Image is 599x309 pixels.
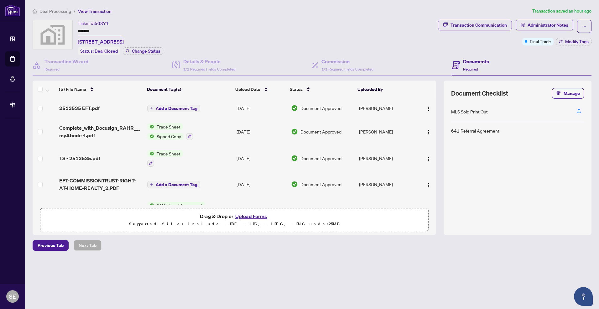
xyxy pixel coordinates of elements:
[147,133,154,140] img: Status Icon
[154,202,205,209] span: 641 Referral Agreement
[147,104,200,112] button: Add a Document Tag
[40,208,428,232] span: Drag & Drop orUpload FormsSupported files include .PDF, .JPG, .JPEG, .PNG under25MB
[532,8,591,15] article: Transaction saved an hour ago
[321,58,373,65] h4: Commission
[357,172,417,197] td: [PERSON_NAME]
[234,197,289,224] td: [DATE]
[147,202,205,219] button: Status Icon641 Referral Agreement
[291,128,298,135] img: Document Status
[451,127,499,134] div: 641 Referral Agreement
[9,292,16,301] span: SE
[95,48,118,54] span: Deal Closed
[144,81,233,98] th: Document Tag(s)
[154,150,183,157] span: Trade Sheet
[565,39,589,44] span: Modify Tags
[300,128,341,135] span: Document Approved
[300,105,341,112] span: Document Approved
[426,106,431,111] img: Logo
[95,21,109,26] span: 50371
[150,107,153,110] span: plus
[44,58,89,65] h4: Transaction Wizard
[564,88,580,98] span: Manage
[287,81,355,98] th: Status
[451,108,488,115] div: MLS Sold Print Out
[300,155,341,162] span: Document Approved
[78,47,120,55] div: Status:
[150,183,153,186] span: plus
[291,181,298,188] img: Document Status
[59,86,86,93] span: (5) File Name
[147,123,193,140] button: Status IconTrade SheetStatus IconSigned Copy
[451,89,508,98] span: Document Checklist
[33,240,69,251] button: Previous Tab
[59,154,100,162] span: TS - 2513535.pdf
[426,183,431,188] img: Logo
[530,38,551,45] span: Final Trade
[574,287,593,306] button: Open asap
[424,127,434,137] button: Logo
[521,23,525,27] span: solution
[321,67,373,71] span: 1/1 Required Fields Completed
[59,177,143,192] span: EFT-COMMISSIONTRUST-RIGHT-AT-HOME-REALTY_2.PDF
[556,38,591,45] button: Modify Tags
[33,20,72,50] img: svg%3e
[44,67,60,71] span: Required
[451,20,507,30] div: Transaction Communication
[147,202,154,209] img: Status Icon
[234,98,289,118] td: [DATE]
[154,123,183,130] span: Trade Sheet
[357,197,417,224] td: [PERSON_NAME]
[582,24,586,29] span: ellipsis
[233,81,287,98] th: Upload Date
[59,124,143,139] span: Complete_with_Docusign_RAHR___myAbode 4.pdf
[183,58,235,65] h4: Details & People
[300,181,341,188] span: Document Approved
[438,20,512,30] button: Transaction Communication
[234,145,289,172] td: [DATE]
[424,179,434,189] button: Logo
[44,220,425,228] p: Supported files include .PDF, .JPG, .JPEG, .PNG under 25 MB
[147,123,154,130] img: Status Icon
[39,8,71,14] span: Deal Processing
[355,81,415,98] th: Uploaded By
[426,157,431,162] img: Logo
[5,5,20,16] img: logo
[74,8,76,15] li: /
[38,240,64,250] span: Previous Tab
[357,98,417,118] td: [PERSON_NAME]
[147,105,200,112] button: Add a Document Tag
[233,212,269,220] button: Upload Forms
[552,88,584,99] button: Manage
[234,172,289,197] td: [DATE]
[154,133,184,140] span: Signed Copy
[78,38,124,45] span: [STREET_ADDRESS]
[147,150,154,157] img: Status Icon
[132,49,160,53] span: Change Status
[56,81,144,98] th: (5) File Name
[78,8,112,14] span: View Transaction
[290,86,303,93] span: Status
[147,150,183,167] button: Status IconTrade Sheet
[147,181,200,188] button: Add a Document Tag
[424,153,434,163] button: Logo
[291,155,298,162] img: Document Status
[291,105,298,112] img: Document Status
[357,145,417,172] td: [PERSON_NAME]
[74,240,102,251] button: Next Tab
[516,20,573,30] button: Administrator Notes
[183,67,235,71] span: 1/1 Required Fields Completed
[463,58,489,65] h4: Documents
[528,20,568,30] span: Administrator Notes
[424,103,434,113] button: Logo
[426,130,431,135] img: Logo
[200,212,269,220] span: Drag & Drop or
[234,118,289,145] td: [DATE]
[235,86,260,93] span: Upload Date
[33,9,37,13] span: home
[78,20,109,27] div: Ticket #:
[357,118,417,145] td: [PERSON_NAME]
[123,47,163,55] button: Change Status
[156,182,197,187] span: Add a Document Tag
[59,104,100,112] span: 2513535 EFT.pdf
[59,203,143,218] span: 205-320 Miwate - Referral Agreement.pdf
